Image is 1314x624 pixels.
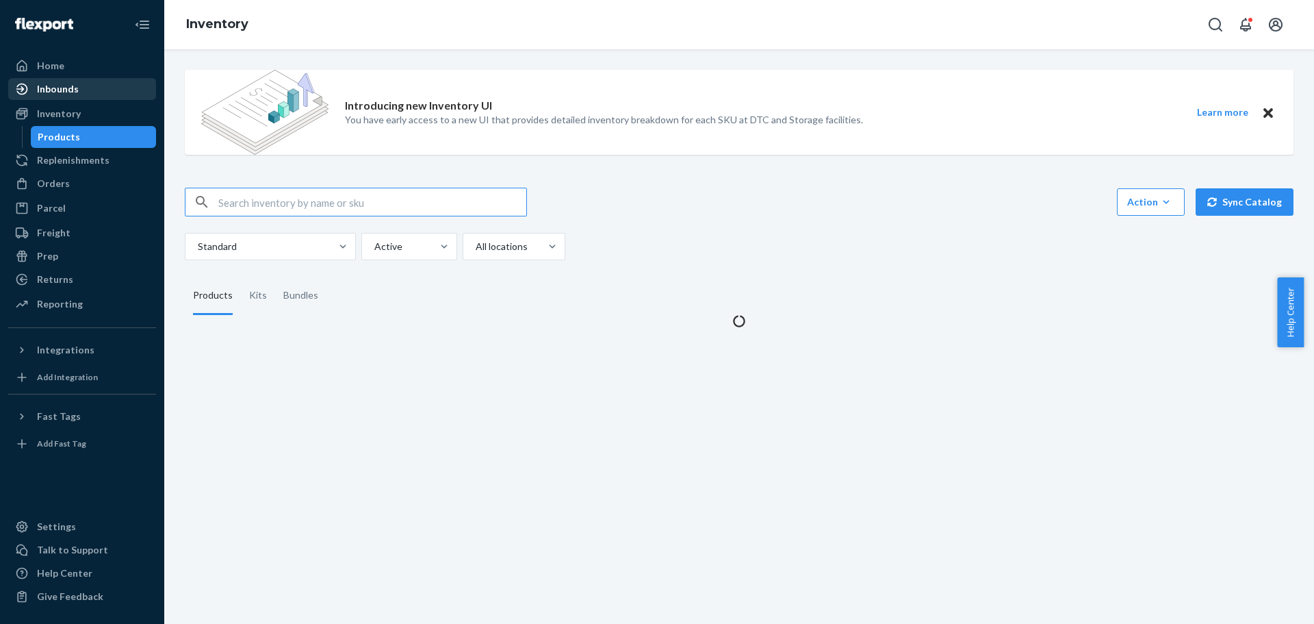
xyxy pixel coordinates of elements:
a: Reporting [8,293,156,315]
input: Search inventory by name or sku [218,188,526,216]
button: Close Navigation [129,11,156,38]
img: new-reports-banner-icon.82668bd98b6a51aee86340f2a7b77ae3.png [201,70,328,155]
button: Fast Tags [8,405,156,427]
div: Parcel [37,201,66,215]
div: Inventory [37,107,81,121]
button: Help Center [1277,277,1304,347]
a: Orders [8,173,156,195]
p: You have early access to a new UI that provides detailed inventory breakdown for each SKU at DTC ... [345,113,863,127]
a: Freight [8,222,156,244]
div: Returns [37,273,73,286]
img: Flexport logo [15,18,73,32]
button: Sync Catalog [1196,188,1293,216]
p: Introducing new Inventory UI [345,98,492,114]
input: Active [373,240,374,253]
div: Bundles [283,277,318,315]
input: All locations [474,240,476,253]
button: Close [1259,104,1277,121]
div: Reporting [37,297,83,311]
a: Talk to Support [8,539,156,561]
a: Products [31,126,157,148]
a: Add Integration [8,366,156,388]
div: Fast Tags [37,410,81,423]
div: Prep [37,249,58,263]
button: Action [1117,188,1185,216]
a: Returns [8,269,156,290]
a: Help Center [8,562,156,584]
a: Replenishments [8,149,156,171]
input: Standard [196,240,198,253]
ol: breadcrumbs [175,5,259,45]
div: Add Integration [37,371,98,383]
a: Inventory [186,16,248,32]
a: Settings [8,516,156,538]
div: Add Fast Tag [37,438,86,449]
button: Learn more [1188,104,1257,121]
a: Prep [8,245,156,267]
div: Products [38,130,80,144]
a: Add Fast Tag [8,433,156,455]
button: Give Feedback [8,586,156,608]
button: Integrations [8,339,156,361]
div: Talk to Support [37,543,108,557]
a: Inbounds [8,78,156,100]
div: Integrations [37,343,94,357]
div: Products [193,277,233,315]
div: Replenishments [37,153,109,167]
a: Inventory [8,103,156,125]
a: Parcel [8,197,156,219]
div: Kits [249,277,267,315]
div: Orders [37,177,70,190]
div: Action [1127,195,1174,209]
div: Give Feedback [37,590,103,603]
div: Settings [37,520,76,534]
button: Open notifications [1232,11,1259,38]
div: Help Center [37,566,92,580]
button: Open Search Box [1202,11,1229,38]
div: Inbounds [37,82,79,96]
a: Home [8,55,156,77]
button: Open account menu [1262,11,1289,38]
div: Freight [37,226,70,240]
div: Home [37,59,64,73]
